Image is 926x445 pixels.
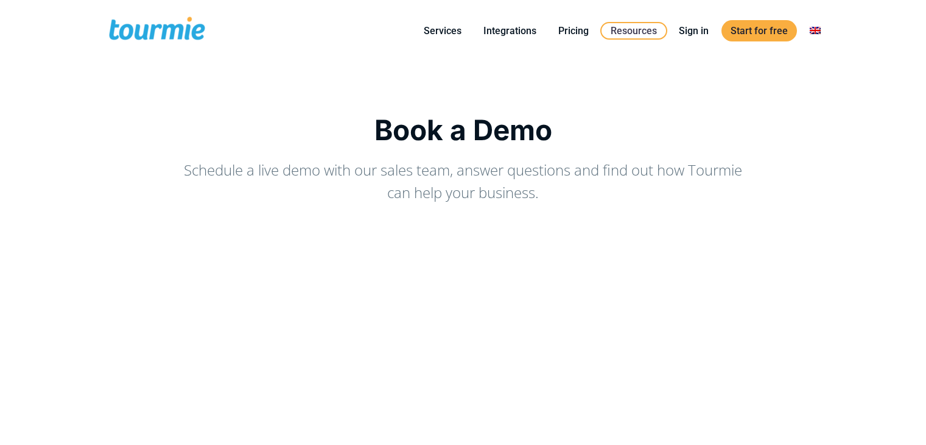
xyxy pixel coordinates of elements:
a: Services [415,23,471,38]
a: Pricing [549,23,598,38]
p: Schedule a live demo with our sales team, answer questions and find out how Tourmie can help your... [174,158,752,204]
a: Sign in [670,23,718,38]
a: Resources [600,22,667,40]
a: Integrations [474,23,545,38]
h1: Book a Demo [107,113,819,146]
a: Start for free [721,20,797,41]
